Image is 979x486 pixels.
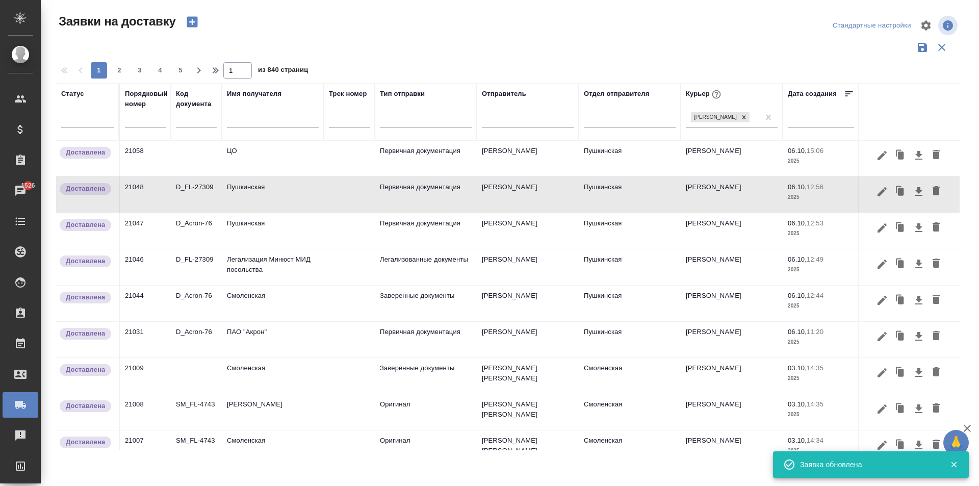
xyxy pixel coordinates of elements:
p: 03.10, [788,400,807,408]
td: ЦО [222,141,324,176]
button: Редактировать [873,291,891,310]
div: Документы доставлены, фактическая дата доставки проставиться автоматически [59,254,114,268]
td: D_Acron-76 [171,322,222,357]
span: 2 [111,65,127,75]
td: [PERSON_NAME] [681,430,783,466]
td: Смоленская [222,430,324,466]
div: Документы доставлены, фактическая дата доставки проставиться автоматически [59,363,114,377]
td: Смоленская [579,430,681,466]
div: Документы доставлены, фактическая дата доставки проставиться автоматически [59,291,114,304]
td: D_FL-27309 [171,177,222,213]
p: 12:44 [807,292,823,299]
button: Скачать [910,182,928,201]
td: [PERSON_NAME] [681,286,783,321]
button: Клонировать [891,399,910,419]
p: Доставлена [66,437,105,447]
td: 21058 [120,141,171,176]
p: Доставлена [66,401,105,411]
td: Смоленская [579,394,681,430]
button: Клонировать [891,363,910,382]
button: Создать [180,13,204,31]
td: Смоленская [579,358,681,394]
td: ПАО "Акрон" [222,322,324,357]
button: Скачать [910,363,928,382]
td: Оригинал [375,394,477,430]
td: Пушкинская [222,177,324,213]
button: Клонировать [891,291,910,310]
td: [PERSON_NAME] [477,286,579,321]
button: Удалить [928,146,945,165]
span: Настроить таблицу [914,13,938,38]
p: 03.10, [788,364,807,372]
td: 21047 [120,213,171,249]
td: [PERSON_NAME] [477,322,579,357]
button: Удалить [928,327,945,346]
p: 06.10, [788,255,807,263]
p: 14:35 [807,400,823,408]
td: SM_FL-4743 [171,394,222,430]
p: 2025 [788,373,854,383]
button: Удалить [928,182,945,201]
p: 06.10, [788,328,807,336]
td: D_Acron-76 [171,286,222,321]
button: 4 [152,62,168,79]
span: 5 [172,65,189,75]
p: 2025 [788,156,854,166]
td: Пушкинская [579,141,681,176]
div: Дата создания [788,89,837,99]
td: 21046 [120,249,171,285]
td: Пушкинская [579,286,681,321]
button: Удалить [928,218,945,238]
p: 12:56 [807,183,823,191]
button: Скачать [910,436,928,455]
p: 06.10, [788,147,807,155]
p: Доставлена [66,147,105,158]
td: [PERSON_NAME] [PERSON_NAME] [477,430,579,466]
td: [PERSON_NAME] [681,213,783,249]
button: Скачать [910,327,928,346]
button: Клонировать [891,327,910,346]
p: 15:06 [807,147,823,155]
td: [PERSON_NAME] [477,249,579,285]
td: 21044 [120,286,171,321]
a: 1526 [3,178,38,203]
p: Доставлена [66,292,105,302]
td: [PERSON_NAME] [477,141,579,176]
div: Документы доставлены, фактическая дата доставки проставиться автоматически [59,399,114,413]
td: [PERSON_NAME] [477,177,579,213]
td: 21009 [120,358,171,394]
div: split button [830,18,914,34]
div: Отдел отправителя [584,89,649,99]
td: Первичная документация [375,177,477,213]
button: Удалить [928,436,945,455]
button: Редактировать [873,436,891,455]
p: 03.10, [788,437,807,444]
button: 5 [172,62,189,79]
span: 4 [152,65,168,75]
td: 21048 [120,177,171,213]
button: 🙏 [943,430,969,455]
p: 2025 [788,192,854,202]
button: Удалить [928,254,945,274]
button: Удалить [928,399,945,419]
button: Редактировать [873,399,891,419]
button: Закрыть [943,460,964,469]
p: Доставлена [66,220,105,230]
div: Документы доставлены, фактическая дата доставки проставиться автоматически [59,182,114,196]
p: Доставлена [66,365,105,375]
button: Клонировать [891,182,910,201]
button: Редактировать [873,146,891,165]
div: Отправитель [482,89,526,99]
button: Редактировать [873,327,891,346]
td: Пушкинская [222,213,324,249]
td: [PERSON_NAME] [681,394,783,430]
span: Посмотреть информацию [938,16,960,35]
td: [PERSON_NAME] [681,177,783,213]
div: Трек номер [329,89,367,99]
button: Скачать [910,254,928,274]
button: Редактировать [873,254,891,274]
div: [PERSON_NAME] [691,112,738,123]
td: [PERSON_NAME] [PERSON_NAME] [477,358,579,394]
button: Редактировать [873,363,891,382]
button: Скачать [910,399,928,419]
